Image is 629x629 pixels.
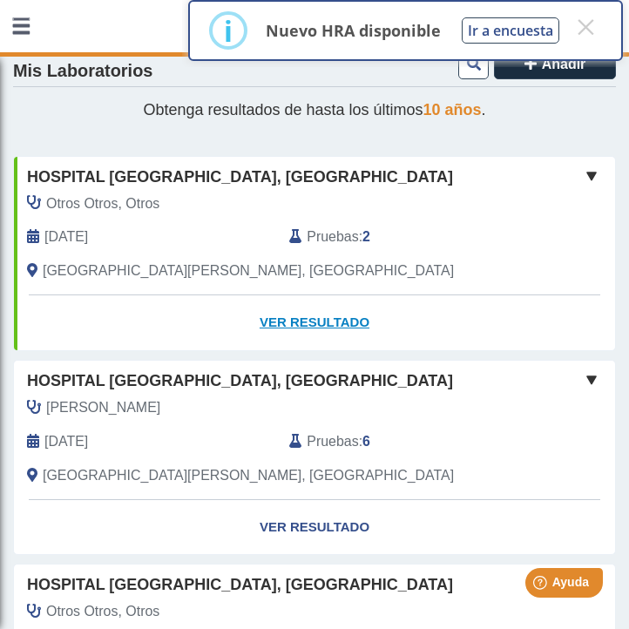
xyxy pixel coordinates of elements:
span: Otros Otros, Otros [46,601,159,622]
span: Otros Otros, Otros [46,193,159,214]
button: Ir a encuesta [462,17,559,44]
a: Ver Resultado [14,500,615,555]
iframe: Help widget launcher [474,561,610,610]
button: Close this dialog [570,11,601,43]
div: : [276,227,538,247]
b: 2 [362,229,370,244]
p: Nuevo HRA disponible [266,20,441,41]
div: i [224,15,233,46]
span: San Juan, PR [43,260,454,281]
span: Hospital [GEOGRAPHIC_DATA], [GEOGRAPHIC_DATA] [27,369,453,393]
h4: Mis Laboratorios [13,61,152,82]
span: Hospital [GEOGRAPHIC_DATA], [GEOGRAPHIC_DATA] [27,166,453,189]
span: Pruebas [307,431,358,452]
span: Hospital [GEOGRAPHIC_DATA], [GEOGRAPHIC_DATA] [27,573,453,597]
span: San Juan, PR [43,465,454,486]
b: 6 [362,434,370,449]
span: Pruebas [307,227,358,247]
span: Obtenga resultados de hasta los últimos . [143,101,485,118]
div: : [276,431,538,452]
span: Sepulveda, Jose [46,397,160,418]
a: Ver Resultado [14,295,615,350]
span: 2024-12-30 [44,431,88,452]
span: 2025-10-10 [44,227,88,247]
span: 10 años [423,101,482,118]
